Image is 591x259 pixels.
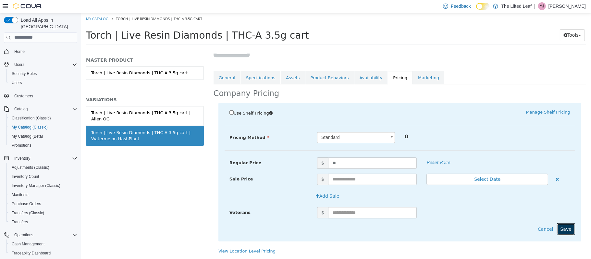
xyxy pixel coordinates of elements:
span: Customers [12,92,77,100]
button: Home [1,47,80,56]
button: Operations [12,231,36,239]
span: Inventory Manager (Classic) [9,182,77,190]
span: Classification (Classic) [12,116,51,121]
span: Adjustments (Classic) [12,165,49,170]
a: Assets [200,58,224,72]
span: Cash Management [12,241,44,247]
span: Manifests [12,192,28,197]
a: Users [9,79,24,87]
button: Promotions [6,141,80,150]
span: $ [236,144,247,156]
button: Adjustments (Classic) [6,163,80,172]
button: Users [6,78,80,87]
button: Inventory Count [6,172,80,181]
a: Inventory Manager (Classic) [9,182,63,190]
span: $ [236,194,247,205]
span: My Catalog (Beta) [9,132,77,140]
a: Classification (Classic) [9,114,54,122]
span: My Catalog (Beta) [12,134,43,139]
a: Transfers (Classic) [9,209,47,217]
span: Standard [236,119,305,130]
a: Promotions [9,142,34,149]
span: Pricing Method [148,122,188,127]
button: Users [1,60,80,69]
button: Transfers (Classic) [6,208,80,217]
a: Purchase Orders [9,200,44,208]
span: Catalog [14,106,28,112]
button: Cash Management [6,240,80,249]
span: Users [12,80,22,85]
a: Home [12,48,27,55]
p: | [534,2,536,10]
a: Customers [12,92,36,100]
a: Transfers [9,218,31,226]
button: Catalog [1,105,80,114]
a: Manage Shelf Pricing [445,97,489,102]
button: Catalog [12,105,30,113]
button: Add Sale [231,177,262,189]
span: Traceabilty Dashboard [12,251,51,256]
span: Inventory [12,154,77,162]
button: My Catalog (Beta) [6,132,80,141]
span: Transfers (Classic) [12,210,44,216]
a: Standard [236,119,314,130]
span: Cash Management [9,240,77,248]
button: Cancel [453,210,475,222]
button: Inventory Manager (Classic) [6,181,80,190]
span: Transfers [12,219,28,225]
a: Manifests [9,191,31,199]
p: [PERSON_NAME] [548,2,586,10]
span: Inventory Count [12,174,39,179]
button: Classification (Classic) [6,114,80,123]
a: Specifications [160,58,199,72]
img: Cova [13,3,42,9]
div: Torch | Live Resin Diamonds | THC-A 3.5g cart | Alien OG [10,97,117,109]
span: Inventory Manager (Classic) [12,183,60,188]
span: Regular Price [148,147,180,152]
span: Catalog [12,105,77,113]
button: Save [476,210,494,222]
a: Inventory Count [9,173,42,180]
a: Adjustments (Classic) [9,164,52,171]
a: General [132,58,159,72]
span: Purchase Orders [9,200,77,208]
span: YJ [540,2,544,10]
span: Manifests [9,191,77,199]
span: Use Shelf Pricing [153,98,188,103]
h2: Company Pricing [132,76,198,86]
a: My Catalog [5,3,27,8]
span: Load All Apps in [GEOGRAPHIC_DATA] [18,17,77,30]
em: Reset Price [345,147,369,152]
span: Promotions [12,143,31,148]
a: Cash Management [9,240,47,248]
button: Customers [1,91,80,101]
span: My Catalog (Classic) [9,123,77,131]
button: Tools [479,16,504,28]
button: Operations [1,230,80,240]
span: Traceabilty Dashboard [9,249,77,257]
span: Users [12,61,77,68]
span: Feedback [451,3,471,9]
span: $ [236,161,247,172]
a: My Catalog (Beta) [9,132,46,140]
span: Classification (Classic) [9,114,77,122]
span: Sale Price [148,164,172,168]
span: Inventory [14,156,30,161]
h5: VARIATIONS [5,84,123,90]
a: Product Behaviors [224,58,273,72]
a: Traceabilty Dashboard [9,249,53,257]
button: Purchase Orders [6,199,80,208]
span: My Catalog (Classic) [12,125,48,130]
h5: MASTER PRODUCT [5,44,123,50]
a: View Location Level Pricing [137,236,194,240]
span: Users [9,79,77,87]
input: Dark Mode [476,3,490,10]
a: Torch | Live Resin Diamonds | THC-A 3.5g cart [5,53,123,67]
a: My Catalog (Classic) [9,123,50,131]
span: Security Roles [12,71,37,76]
span: Home [12,47,77,55]
span: Torch | Live Resin Diamonds | THC-A 3.5g cart [35,3,121,8]
a: Security Roles [9,70,39,78]
span: Torch | Live Resin Diamonds | THC-A 3.5g cart [5,17,228,28]
a: Marketing [332,58,363,72]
